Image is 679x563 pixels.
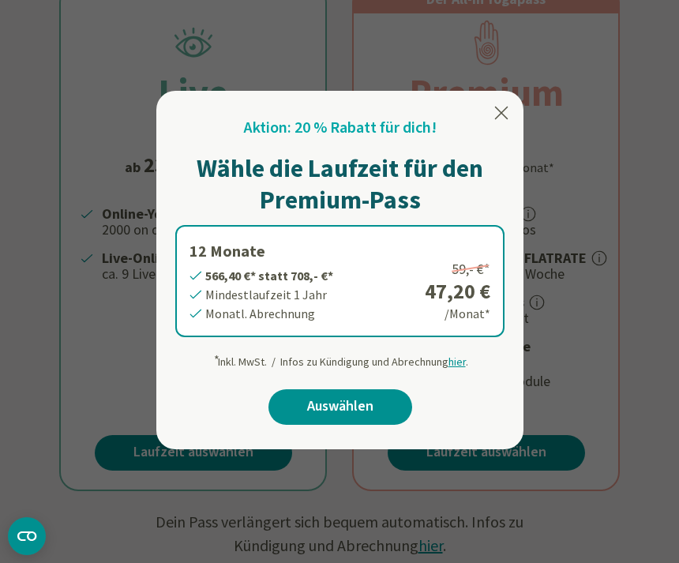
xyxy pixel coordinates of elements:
span: hier [448,355,466,369]
h2: Aktion: 20 % Rabatt für dich! [244,116,437,140]
div: Inkl. MwSt. / Infos zu Kündigung und Abrechnung . [212,347,468,370]
h1: Wähle die Laufzeit für den Premium-Pass [175,152,505,216]
button: CMP-Widget öffnen [8,517,46,555]
a: Auswählen [268,389,412,425]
